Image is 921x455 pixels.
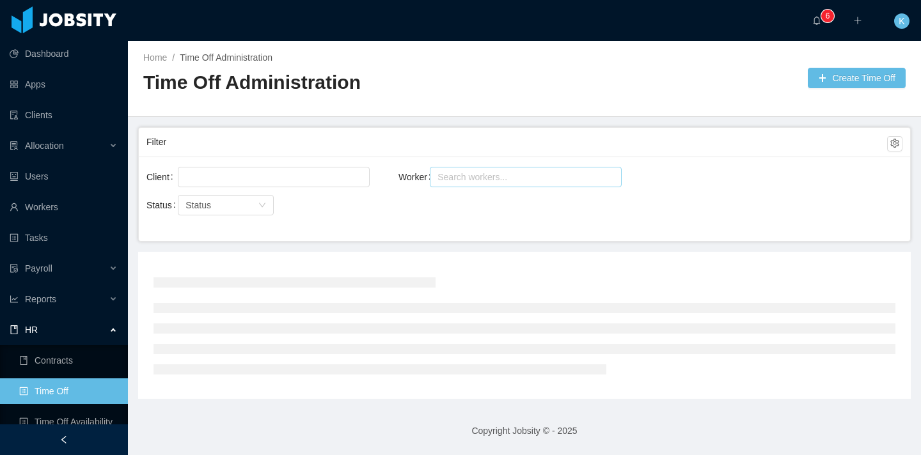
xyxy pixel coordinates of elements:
a: icon: userWorkers [10,194,118,220]
input: Worker [434,169,441,185]
h2: Time Off Administration [143,70,524,96]
div: Search workers... [437,171,602,183]
a: icon: appstoreApps [10,72,118,97]
span: Payroll [25,263,52,274]
div: Filter [146,130,887,154]
a: Home [143,52,167,63]
sup: 6 [821,10,834,22]
a: icon: bookContracts [19,348,118,373]
i: icon: bell [812,16,821,25]
label: Worker [398,172,436,182]
button: icon: setting [887,136,902,151]
span: / [172,52,175,63]
i: icon: solution [10,141,19,150]
footer: Copyright Jobsity © - 2025 [128,409,921,453]
span: Reports [25,294,56,304]
a: icon: profileTime Off Availability [19,409,118,435]
a: icon: auditClients [10,102,118,128]
a: icon: profileTasks [10,225,118,251]
i: icon: file-protect [10,264,19,273]
span: Allocation [25,141,64,151]
button: icon: plusCreate Time Off [808,68,906,88]
i: icon: down [258,201,266,210]
span: K [899,13,904,29]
span: HR [25,325,38,335]
input: Client [182,169,189,185]
i: icon: plus [853,16,862,25]
a: icon: robotUsers [10,164,118,189]
p: 6 [826,10,830,22]
a: icon: pie-chartDashboard [10,41,118,66]
label: Status [146,200,181,210]
a: Time Off Administration [180,52,272,63]
span: Status [185,200,211,210]
a: icon: profileTime Off [19,378,118,404]
i: icon: line-chart [10,295,19,304]
i: icon: book [10,325,19,334]
label: Client [146,172,178,182]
